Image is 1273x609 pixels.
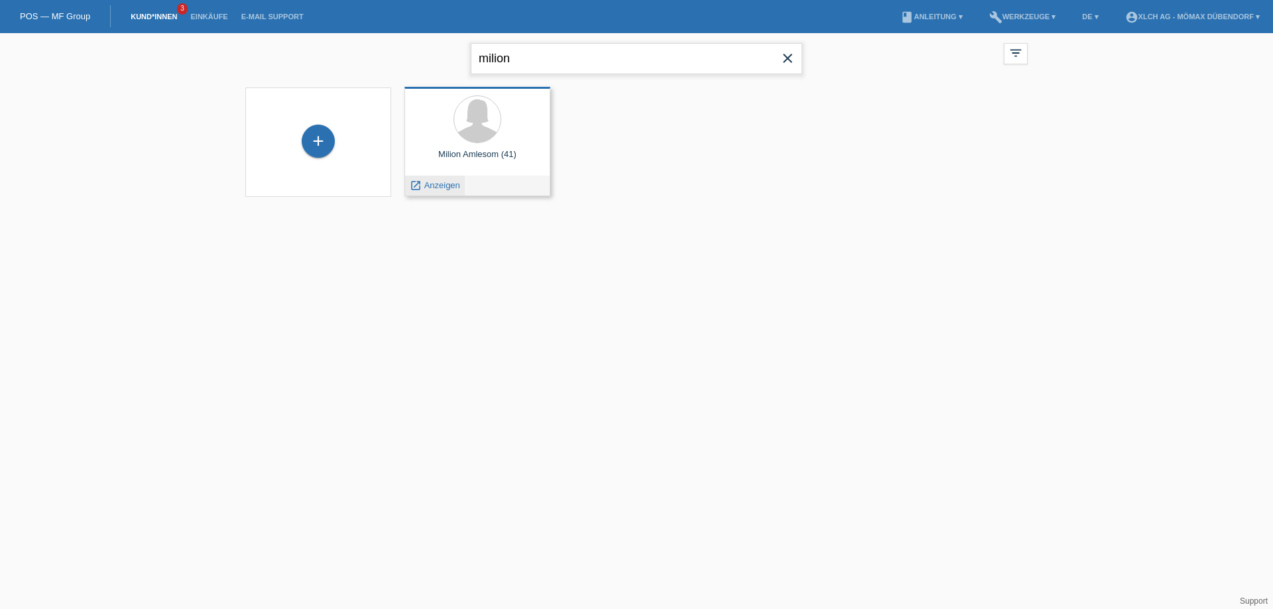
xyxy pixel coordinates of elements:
[410,180,460,190] a: launch Anzeigen
[1075,13,1105,21] a: DE ▾
[900,11,914,24] i: book
[184,13,234,21] a: Einkäufe
[989,11,1002,24] i: build
[1125,11,1138,24] i: account_circle
[1240,596,1268,606] a: Support
[177,3,188,15] span: 3
[1008,46,1023,60] i: filter_list
[235,13,310,21] a: E-Mail Support
[302,130,334,152] div: Kund*in hinzufügen
[983,13,1063,21] a: buildWerkzeuge ▾
[124,13,184,21] a: Kund*innen
[894,13,969,21] a: bookAnleitung ▾
[1119,13,1266,21] a: account_circleXLCH AG - Mömax Dübendorf ▾
[471,43,802,74] input: Suche...
[415,149,540,170] div: Milion Amlesom (41)
[410,180,422,192] i: launch
[780,50,796,66] i: close
[20,11,90,21] a: POS — MF Group
[424,180,460,190] span: Anzeigen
